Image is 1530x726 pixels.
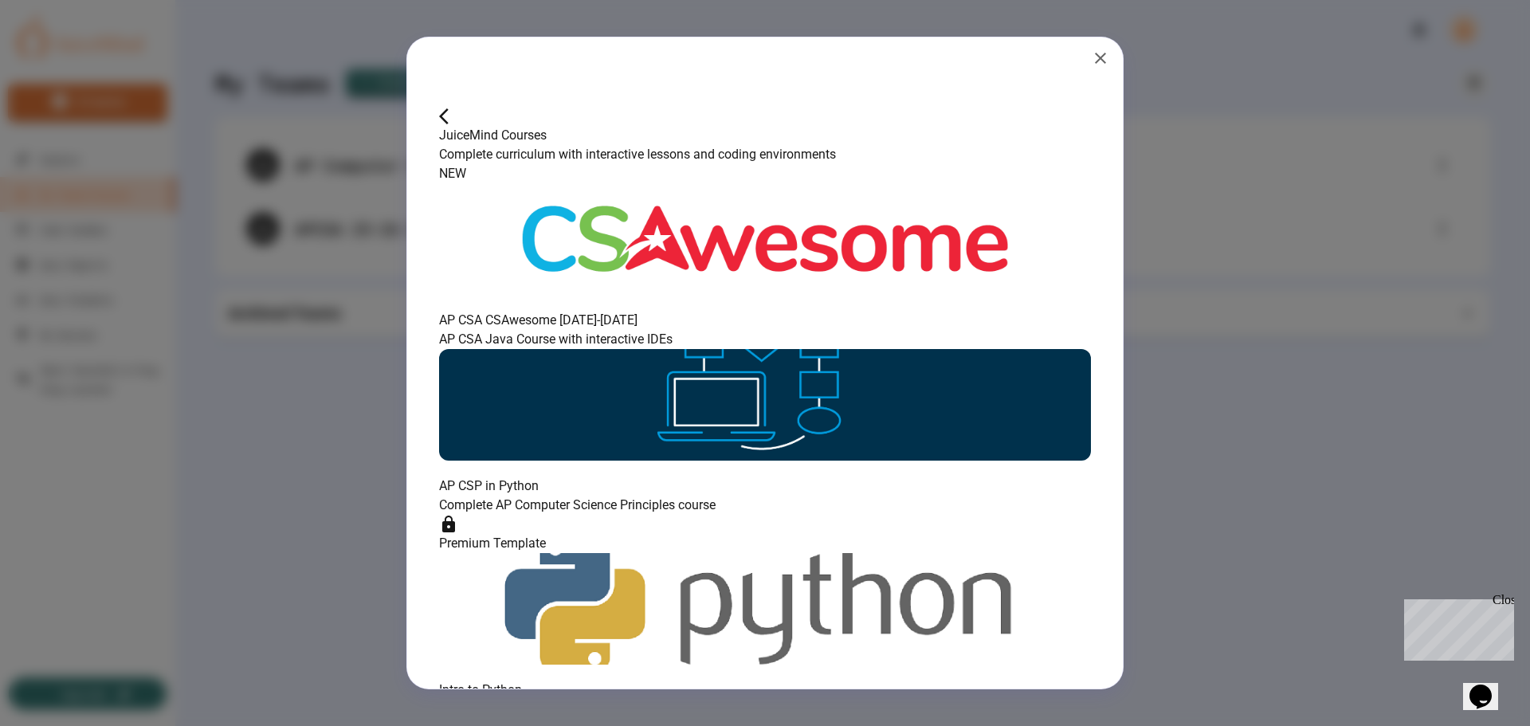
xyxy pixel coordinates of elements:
iframe: chat widget [1463,662,1514,710]
h6: Complete curriculum with interactive lessons and coding environments [439,145,1091,164]
h6: Intro to Python [439,681,1091,700]
h6: AP CSA CSAwesome [DATE]-[DATE] [439,311,1091,330]
h6: AP CSP in Python [439,477,1091,496]
div: NEW [439,164,1091,183]
p: AP CSA Java Course with interactive IDEs [439,330,1091,349]
p: Premium Template [439,534,1091,553]
p: Complete AP Computer Science Principles course [439,496,1091,515]
img: AP CSP in Python [439,349,1091,461]
h4: JuiceMind Courses [439,126,1091,145]
div: Chat with us now!Close [6,6,110,101]
img: AP CSA CSAwesome 2025-2026 [439,183,1091,295]
iframe: chat widget [1398,593,1514,661]
img: Intro to Python [439,553,1091,665]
